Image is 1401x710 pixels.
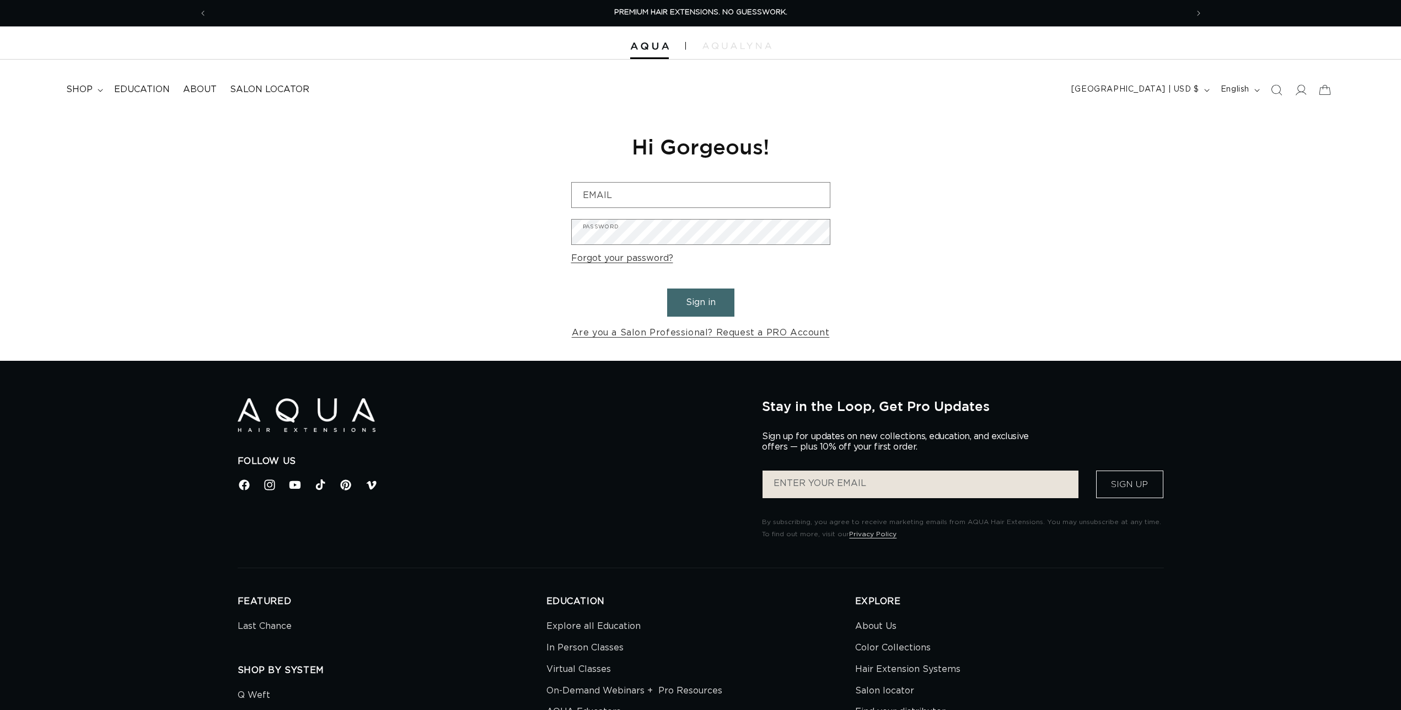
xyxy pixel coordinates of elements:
[238,398,375,432] img: Aqua Hair Extensions
[1096,471,1163,498] button: Sign Up
[176,77,223,102] a: About
[630,42,669,50] img: Aqua Hair Extensions
[66,84,93,95] span: shop
[108,77,176,102] a: Education
[191,3,215,24] button: Previous announcement
[571,250,673,266] a: Forgot your password?
[702,42,771,49] img: aqualyna.com
[230,84,309,95] span: Salon Locator
[546,596,855,607] h2: EDUCATION
[1264,78,1289,102] summary: Search
[546,637,624,659] a: In Person Classes
[546,659,611,680] a: Virtual Classes
[238,665,546,676] h2: SHOP BY SYSTEM
[763,471,1078,498] input: ENTER YOUR EMAIL
[572,183,830,207] input: Email
[223,77,316,102] a: Salon Locator
[855,680,914,702] a: Salon locator
[614,9,787,16] span: PREMIUM HAIR EXTENSIONS. NO GUESSWORK.
[1214,79,1264,100] button: English
[1187,3,1211,24] button: Next announcement
[849,531,897,537] a: Privacy Policy
[571,133,830,160] h1: Hi Gorgeous!
[114,84,170,95] span: Education
[855,637,931,659] a: Color Collections
[855,618,897,637] a: About Us
[238,618,292,637] a: Last Chance
[762,431,1038,452] p: Sign up for updates on new collections, education, and exclusive offers — plus 10% off your first...
[238,456,746,467] h2: Follow Us
[855,659,960,680] a: Hair Extension Systems
[762,516,1163,540] p: By subscribing, you agree to receive marketing emails from AQUA Hair Extensions. You may unsubscr...
[238,687,270,706] a: Q Weft
[1221,84,1249,95] span: English
[546,618,641,637] a: Explore all Education
[1065,79,1214,100] button: [GEOGRAPHIC_DATA] | USD $
[762,398,1163,414] h2: Stay in the Loop, Get Pro Updates
[546,680,722,702] a: On-Demand Webinars + Pro Resources
[183,84,217,95] span: About
[1071,84,1199,95] span: [GEOGRAPHIC_DATA] | USD $
[667,289,734,317] button: Sign in
[60,77,108,102] summary: shop
[572,325,830,341] a: Are you a Salon Professional? Request a PRO Account
[238,596,546,607] h2: FEATURED
[855,596,1164,607] h2: EXPLORE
